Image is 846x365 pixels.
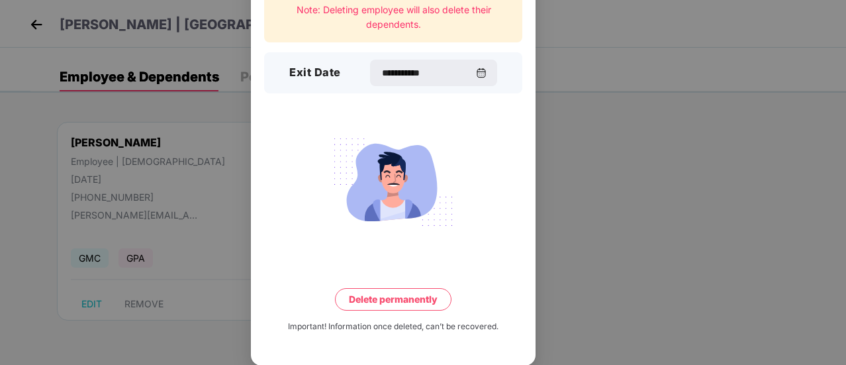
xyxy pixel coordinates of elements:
[288,321,498,333] div: Important! Information once deleted, can’t be recovered.
[319,130,467,234] img: svg+xml;base64,PHN2ZyB4bWxucz0iaHR0cDovL3d3dy53My5vcmcvMjAwMC9zdmciIHdpZHRoPSIyMjQiIGhlaWdodD0iMT...
[289,64,341,81] h3: Exit Date
[335,288,451,311] button: Delete permanently
[476,68,487,78] img: svg+xml;base64,PHN2ZyBpZD0iQ2FsZW5kYXItMzJ4MzIiIHhtbG5zPSJodHRwOi8vd3d3LnczLm9yZy8yMDAwL3N2ZyIgd2...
